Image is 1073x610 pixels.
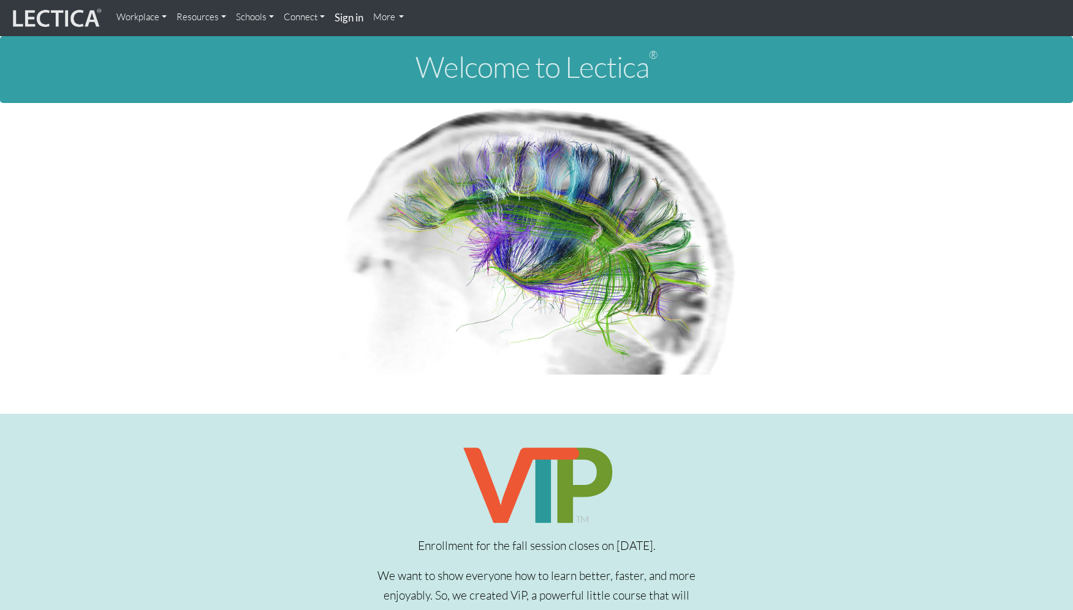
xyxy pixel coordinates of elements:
[279,5,330,29] a: Connect
[335,11,363,24] strong: Sign in
[10,7,102,30] img: lecticalive
[112,5,172,29] a: Workplace
[330,5,368,31] a: Sign in
[333,103,741,375] img: Human Connectome Project Image
[368,5,409,29] a: More
[231,5,279,29] a: Schools
[374,536,700,556] p: Enrollment for the fall session closes on [DATE].
[172,5,231,29] a: Resources
[649,48,658,61] sup: ®
[10,51,1063,83] h1: Welcome to Lectica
